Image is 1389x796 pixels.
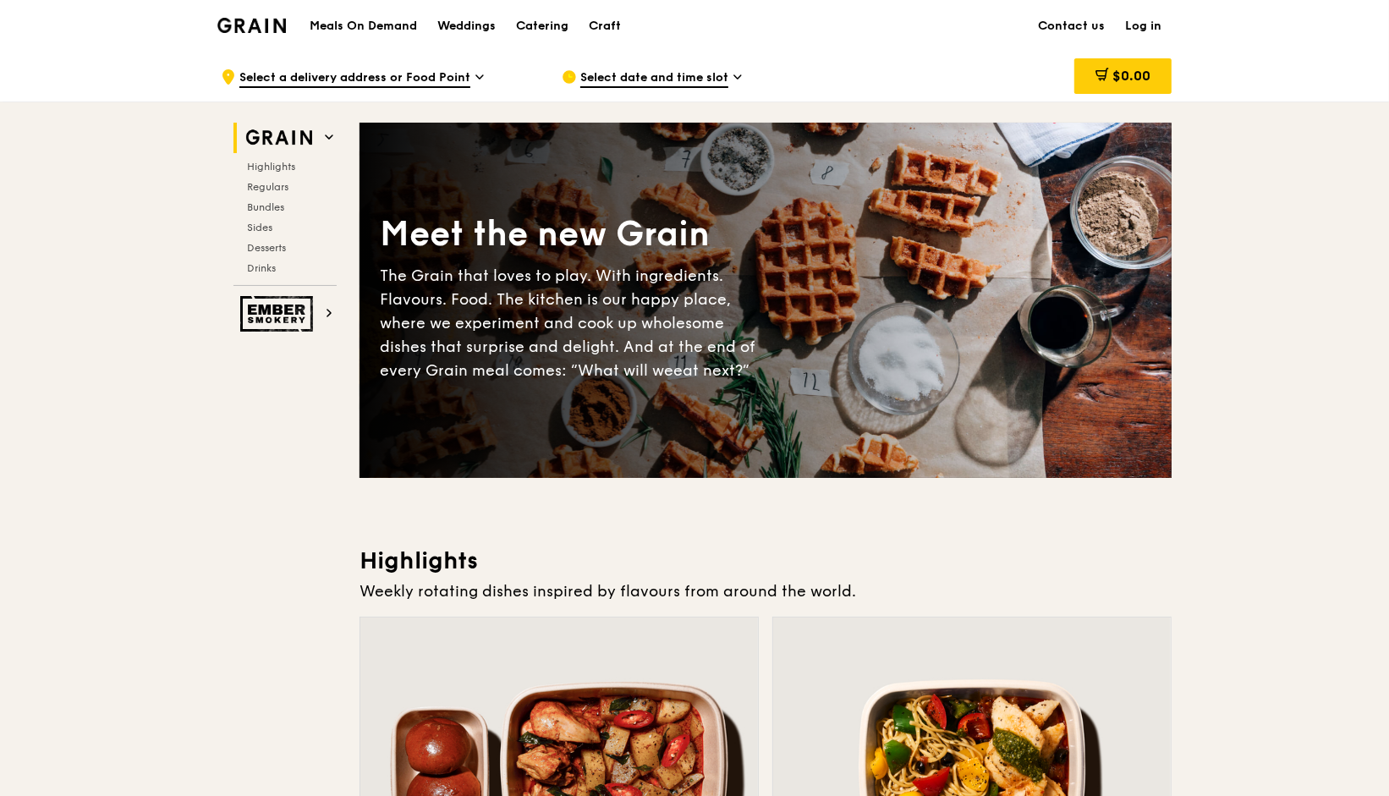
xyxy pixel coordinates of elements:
[1112,68,1150,84] span: $0.00
[589,1,621,52] div: Craft
[310,18,417,35] h1: Meals On Demand
[580,69,728,88] span: Select date and time slot
[579,1,631,52] a: Craft
[1028,1,1115,52] a: Contact us
[437,1,496,52] div: Weddings
[427,1,506,52] a: Weddings
[247,201,284,213] span: Bundles
[380,211,766,257] div: Meet the new Grain
[239,69,470,88] span: Select a delivery address or Food Point
[360,579,1172,603] div: Weekly rotating dishes inspired by flavours from around the world.
[247,181,288,193] span: Regulars
[380,264,766,382] div: The Grain that loves to play. With ingredients. Flavours. Food. The kitchen is our happy place, w...
[247,262,276,274] span: Drinks
[360,546,1172,576] h3: Highlights
[673,361,749,380] span: eat next?”
[506,1,579,52] a: Catering
[240,123,318,153] img: Grain web logo
[247,242,286,254] span: Desserts
[247,161,295,173] span: Highlights
[516,1,568,52] div: Catering
[1115,1,1172,52] a: Log in
[217,18,286,33] img: Grain
[240,296,318,332] img: Ember Smokery web logo
[247,222,272,233] span: Sides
